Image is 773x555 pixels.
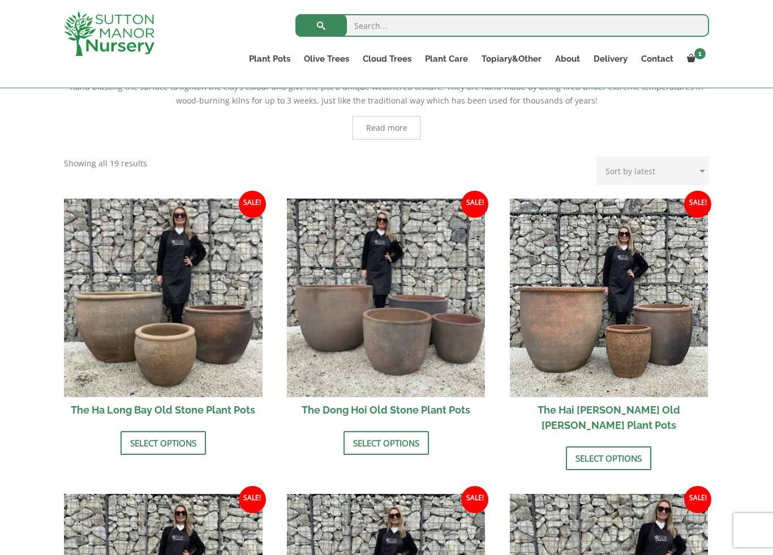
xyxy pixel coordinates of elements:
a: Olive Trees [297,51,356,67]
a: 1 [680,51,709,67]
p: Showing all 19 results [64,157,147,170]
a: Sale! The Dong Hoi Old Stone Plant Pots [287,199,486,423]
a: Sale! The Ha Long Bay Old Stone Plant Pots [64,199,263,423]
a: Delivery [587,51,634,67]
a: Sale! The Hai [PERSON_NAME] Old [PERSON_NAME] Plant Pots [510,199,708,438]
a: Cloud Trees [356,51,418,67]
select: Shop order [596,157,709,185]
img: The Dong Hoi Old Stone Plant Pots [287,199,486,397]
a: About [548,51,587,67]
a: Contact [634,51,680,67]
h2: The Dong Hoi Old Stone Plant Pots [287,397,486,423]
a: Select options for “The Ha Long Bay Old Stone Plant Pots” [121,431,206,455]
h2: The Ha Long Bay Old Stone Plant Pots [64,397,263,423]
img: The Ha Long Bay Old Stone Plant Pots [64,199,263,397]
a: Topiary&Other [475,51,548,67]
span: 1 [694,48,706,59]
h2: The Hai [PERSON_NAME] Old [PERSON_NAME] Plant Pots [510,397,708,438]
span: Read more [366,124,407,132]
span: Sale! [239,191,266,218]
span: Sale! [461,191,488,218]
img: The Hai Phong Old Stone Plant Pots [510,199,708,397]
span: Sale! [684,191,711,218]
a: Select options for “The Dong Hoi Old Stone Plant Pots” [343,431,429,455]
img: logo [64,11,154,56]
a: Plant Pots [242,51,297,67]
a: Plant Care [418,51,475,67]
input: Search... [295,14,709,37]
a: Select options for “The Hai Phong Old Stone Plant Pots” [566,446,651,470]
span: Sale! [239,486,266,513]
span: Sale! [684,486,711,513]
span: Sale! [461,486,488,513]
